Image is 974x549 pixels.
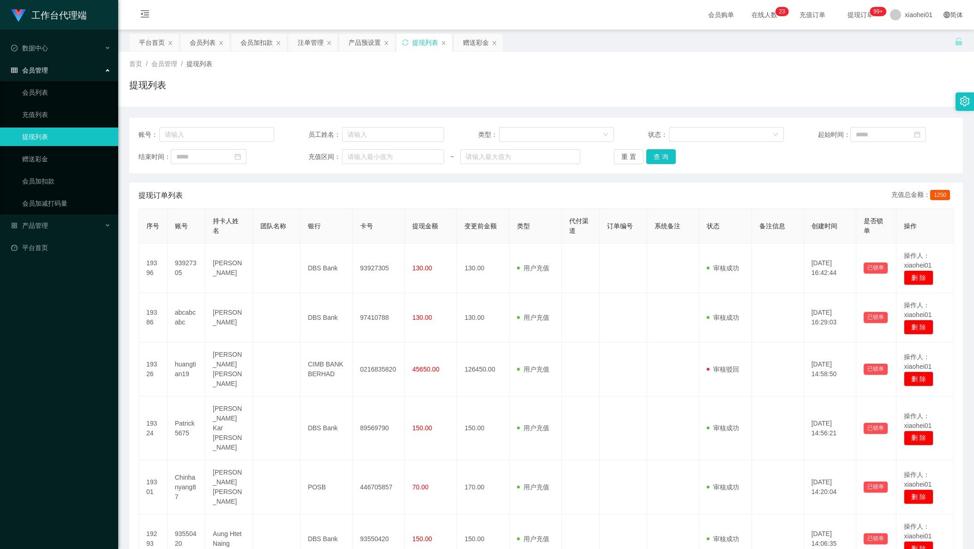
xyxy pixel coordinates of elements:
i: 图标: calendar [234,153,241,160]
td: 19386 [139,293,168,342]
button: 删 除 [904,489,933,504]
i: 图标: close [492,40,497,46]
span: 代付渠道 [569,217,589,234]
span: 会员管理 [151,60,177,67]
span: 操作人：xiaohei01 [904,523,932,540]
span: 审核成功 [707,264,739,272]
span: 审核驳回 [707,366,739,373]
div: 充值总金额： [891,190,954,201]
td: 93927305 [353,244,405,293]
div: 注单管理 [298,34,324,51]
span: 审核成功 [707,535,739,543]
span: 订单编号 [607,222,633,230]
i: 图标: down [603,132,608,138]
span: 审核成功 [707,314,739,321]
span: 首页 [129,60,142,67]
span: 150.00 [412,535,432,543]
span: 操作人：xiaohei01 [904,353,932,370]
td: 19301 [139,460,168,514]
span: 操作 [904,222,917,230]
td: 130.00 [457,244,509,293]
input: 请输入 [159,127,274,142]
td: [DATE] 14:58:50 [804,342,856,396]
h1: 工作台代理端 [31,0,87,30]
h1: 提现列表 [129,78,166,92]
span: 用户充值 [517,366,549,373]
td: 93927305 [168,244,205,293]
span: 银行 [308,222,321,230]
i: 图标: check-circle-o [11,45,18,51]
i: 图标: appstore-o [11,222,18,229]
img: logo.9652507e.png [11,9,26,22]
button: 删 除 [904,270,933,285]
td: [DATE] 16:29:03 [804,293,856,342]
td: [PERSON_NAME] [205,293,253,342]
div: 产品预设置 [349,34,381,51]
span: 备注信息 [759,222,785,230]
td: DBS Bank [301,244,353,293]
i: 图标: close [218,40,224,46]
button: 重 置 [614,149,643,164]
span: 用户充值 [517,424,549,432]
td: 446705857 [353,460,405,514]
td: [DATE] 16:42:44 [804,244,856,293]
button: 已锁单 [864,482,888,493]
span: 在线人数 [747,12,782,18]
i: 图标: close [441,40,446,46]
i: 图标: close [326,40,332,46]
button: 已锁单 [864,533,888,544]
span: 产品管理 [11,222,48,229]
div: 会员加扣款 [240,34,273,51]
span: 操作人：xiaohei01 [904,471,932,488]
button: 已锁单 [864,312,888,323]
span: 用户充值 [517,264,549,272]
td: huangtian19 [168,342,205,396]
p: 3 [782,7,785,16]
td: DBS Bank [301,293,353,342]
span: 账号： [138,130,159,140]
span: 45650.00 [412,366,439,373]
button: 已锁单 [864,423,888,434]
td: 89569790 [353,396,405,460]
i: 图标: global [944,12,950,18]
div: 提现列表 [412,34,438,51]
td: [PERSON_NAME] [PERSON_NAME] [205,460,253,514]
i: 图标: setting [960,96,970,106]
i: 图标: down [773,132,778,138]
span: 结束时间： [138,152,171,162]
a: 工作台代理端 [11,11,87,18]
span: 用户充值 [517,314,549,321]
span: 审核成功 [707,483,739,491]
div: 会员列表 [190,34,216,51]
span: 会员管理 [11,67,48,74]
p: 2 [779,7,782,16]
input: 请输入最小值为 [342,149,444,164]
i: 图标: calendar [914,131,920,138]
input: 请输入 [342,127,444,142]
div: 赠送彩金 [463,34,489,51]
span: 创建时间 [812,222,837,230]
span: 审核成功 [707,424,739,432]
td: [DATE] 14:20:04 [804,460,856,514]
span: 类型 [517,222,530,230]
td: [PERSON_NAME] [205,244,253,293]
td: 19326 [139,342,168,396]
td: DBS Bank [301,396,353,460]
span: 130.00 [412,264,432,272]
td: 97410788 [353,293,405,342]
span: 提现订单 [843,12,878,18]
span: / [146,60,148,67]
button: 删 除 [904,320,933,335]
span: 状态： [648,130,669,140]
span: 用户充值 [517,483,549,491]
span: 70.00 [412,483,428,491]
i: 图标: close [168,40,173,46]
td: Patrick5675 [168,396,205,460]
span: 操作人：xiaohei01 [904,301,932,318]
i: 图标: table [11,67,18,73]
span: 卡号 [360,222,373,230]
span: 充值区间： [308,152,342,162]
td: [DATE] 14:56:21 [804,396,856,460]
i: 图标: sync [402,39,409,46]
button: 查 询 [646,149,676,164]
